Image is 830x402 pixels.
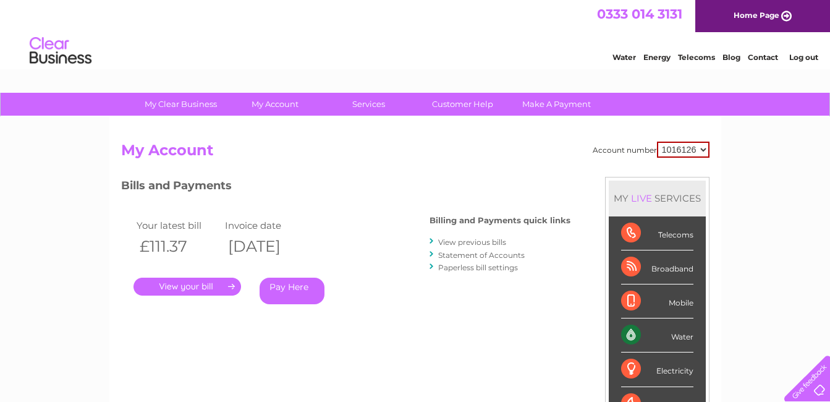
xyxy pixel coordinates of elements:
a: Telecoms [678,53,715,62]
a: View previous bills [438,237,506,247]
a: Water [612,53,636,62]
h4: Billing and Payments quick links [430,216,570,225]
div: Electricity [621,353,693,387]
a: 0333 014 3131 [597,6,682,22]
td: Invoice date [222,217,311,234]
div: MY SERVICES [609,181,706,216]
td: Your latest bill [133,217,222,234]
div: Water [621,319,693,353]
th: [DATE] [222,234,311,259]
h3: Bills and Payments [121,177,570,199]
div: Telecoms [621,216,693,250]
a: Energy [643,53,671,62]
a: My Clear Business [130,93,232,116]
a: Statement of Accounts [438,250,525,260]
img: logo.png [29,32,92,70]
a: Make A Payment [506,93,608,116]
div: Broadband [621,250,693,284]
div: Clear Business is a trading name of Verastar Limited (registered in [GEOGRAPHIC_DATA] No. 3667643... [124,7,708,60]
a: Paperless bill settings [438,263,518,272]
a: . [133,278,241,296]
a: Blog [722,53,740,62]
div: Account number [593,142,709,158]
th: £111.37 [133,234,222,259]
a: Customer Help [412,93,514,116]
a: Log out [789,53,818,62]
h2: My Account [121,142,709,165]
div: Mobile [621,284,693,319]
a: Services [318,93,420,116]
a: Pay Here [260,278,324,304]
a: Contact [748,53,778,62]
a: My Account [224,93,326,116]
div: LIVE [629,192,654,204]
